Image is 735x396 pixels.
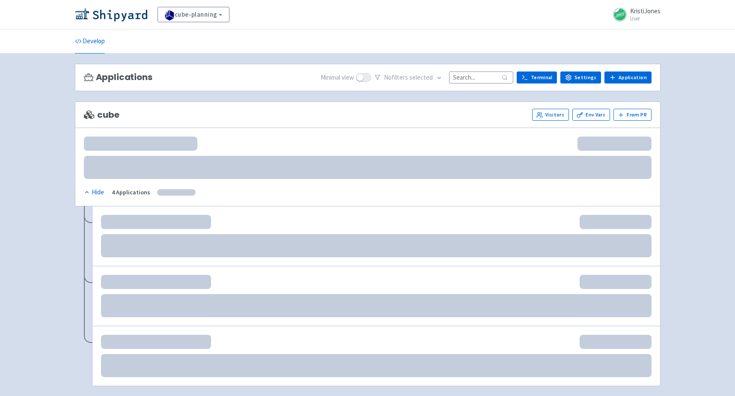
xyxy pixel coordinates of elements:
[84,72,152,82] h3: Applications
[604,71,651,83] a: Application
[630,7,661,15] span: KristiJones
[572,109,610,121] a: Env Vars
[449,71,513,83] input: Search...
[84,188,105,197] button: Hide
[630,16,661,21] small: User
[608,8,661,21] a: KristiJones User
[532,109,569,121] a: Visitors
[75,30,105,54] a: Develop
[384,73,433,83] span: No filter s
[517,71,557,83] a: Terminal
[158,7,229,22] a: cube-planning
[409,73,433,81] span: selected
[112,188,150,197] div: 4 Applications
[75,8,147,21] img: Shipyard logo
[321,73,354,83] span: Minimal view
[84,110,119,120] span: cube
[84,188,104,197] div: Hide
[613,109,652,121] button: From PR
[560,71,601,83] a: Settings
